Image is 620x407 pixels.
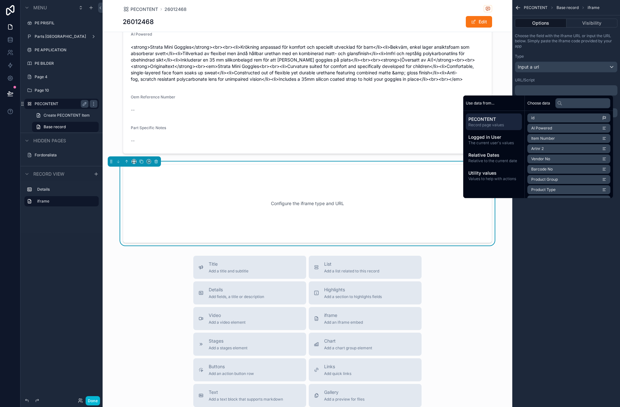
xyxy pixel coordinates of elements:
[309,281,422,304] button: HighlightsAdd a section to highlights fields
[468,122,519,128] span: Record page values
[193,281,306,304] button: DetailsAdd fields, a title or description
[324,397,364,402] span: Add a preview for files
[324,320,363,325] span: Add an iframe embed
[557,5,579,10] span: Base record
[515,54,524,59] label: Type
[468,116,519,122] span: PECONTENT
[324,287,382,293] span: Highlights
[209,371,254,376] span: Add an action button row
[209,312,246,319] span: Video
[324,371,351,376] span: Add quick links
[86,396,100,405] button: Done
[468,140,519,145] span: The current user's values
[466,101,494,106] span: Use data from...
[463,111,524,187] div: scrollable content
[209,287,264,293] span: Details
[309,384,422,407] button: GalleryAdd a preview for files
[133,175,482,232] div: Configure the iframe type and URL
[209,345,247,351] span: Add a stages element
[468,176,519,181] span: Values to help with actions
[193,307,306,330] button: VideoAdd a video element
[44,124,66,129] span: Base record
[324,294,382,299] span: Add a section to highlights fields
[324,312,363,319] span: iframe
[35,21,97,26] label: PE PRISFIL
[515,19,566,28] button: Options
[324,363,351,370] span: Links
[468,170,519,176] span: Utility values
[21,181,103,213] div: scrollable content
[32,110,99,120] a: Create PECONTENT Item
[193,358,306,381] button: ButtonsAdd an action button row
[35,153,97,158] label: Fordonslista
[193,384,306,407] button: TextAdd a text block that supports markdown
[309,333,422,356] button: ChartAdd a chart group element
[324,389,364,395] span: Gallery
[37,187,96,192] label: Details
[209,338,247,344] span: Stages
[35,101,86,106] label: PECONTENT
[209,294,264,299] span: Add fields, a title or description
[130,6,158,12] span: PECONTENT
[164,6,187,12] a: 26012468
[515,85,617,96] div: scrollable content
[209,389,283,395] span: Text
[324,261,379,267] span: List
[209,363,254,370] span: Buttons
[588,5,599,10] span: iframe
[468,158,519,163] span: Relative to the current date
[193,333,306,356] button: StagesAdd a stages element
[123,6,158,12] a: PECONTENT
[515,78,535,83] label: URL/Script
[515,62,617,72] button: Input a url
[468,134,519,140] span: Logged in User
[527,101,550,106] span: Choose data
[33,4,47,11] span: Menu
[209,261,248,267] span: Title
[32,122,99,132] a: Base record
[524,5,548,10] span: PECONTENT
[37,199,94,204] label: iframe
[123,17,154,26] h1: 26012468
[515,33,617,49] p: Choose the field with the iframe URL or input the URL below. Simply paste the iframe code provide...
[324,338,372,344] span: Chart
[35,74,97,79] label: Page 4
[309,307,422,330] button: iframeAdd an iframe embed
[518,64,539,70] span: Input a url
[324,269,379,274] span: Add a list related to this record
[309,358,422,381] button: LinksAdd quick links
[209,269,248,274] span: Add a title and subtitle
[35,61,97,66] label: PE BILDER
[33,171,64,177] span: Record view
[209,320,246,325] span: Add a video element
[44,113,90,118] span: Create PECONTENT Item
[33,137,66,144] span: Hidden pages
[35,47,97,53] label: PE APPLICATION
[35,88,97,93] label: Page 10
[35,34,88,39] label: Parts [GEOGRAPHIC_DATA]
[566,19,618,28] button: Visibility
[468,152,519,158] span: Relative Dates
[309,256,422,279] button: ListAdd a list related to this record
[466,16,492,28] button: Edit
[324,345,372,351] span: Add a chart group element
[209,397,283,402] span: Add a text block that supports markdown
[193,256,306,279] button: TitleAdd a title and subtitle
